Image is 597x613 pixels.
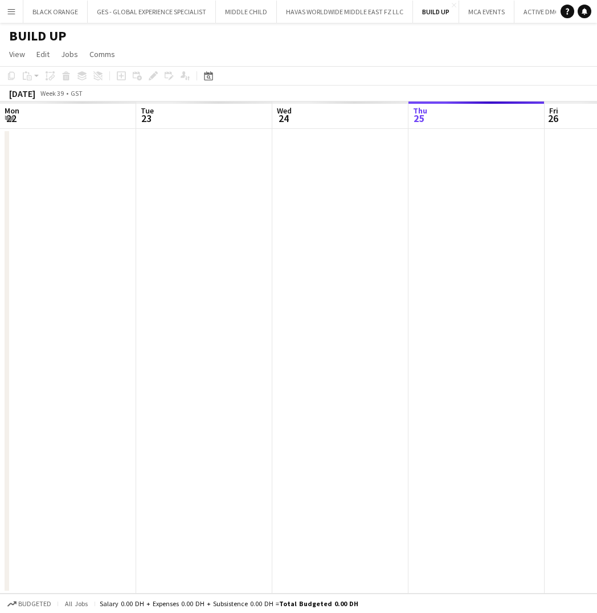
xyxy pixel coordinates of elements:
div: [DATE] [9,88,35,99]
button: ACTIVE DMC [514,1,569,23]
button: HAVAS WORLDWIDE MIDDLE EAST FZ LLC [277,1,413,23]
span: 25 [411,112,427,125]
span: 22 [3,112,19,125]
span: Wed [277,105,292,116]
span: 26 [547,112,558,125]
span: View [9,49,25,59]
a: View [5,47,30,62]
button: GES - GLOBAL EXPERIENCE SPECIALIST [88,1,216,23]
span: Comms [89,49,115,59]
a: Edit [32,47,54,62]
span: Mon [5,105,19,116]
a: Jobs [56,47,83,62]
span: Thu [413,105,427,116]
span: Edit [36,49,50,59]
div: GST [71,89,83,98]
span: Budgeted [18,600,51,608]
span: Total Budgeted 0.00 DH [279,599,358,608]
span: Week 39 [38,89,66,98]
h1: BUILD UP [9,27,66,44]
span: Tue [141,105,154,116]
button: MCA EVENTS [459,1,514,23]
span: All jobs [63,599,90,608]
span: 23 [139,112,154,125]
button: Budgeted [6,598,53,610]
a: Comms [85,47,120,62]
span: Fri [549,105,558,116]
span: 24 [275,112,292,125]
button: MIDDLE CHILD [216,1,277,23]
button: BLACK ORANGE [23,1,88,23]
span: Jobs [61,49,78,59]
div: Salary 0.00 DH + Expenses 0.00 DH + Subsistence 0.00 DH = [100,599,358,608]
button: BUILD UP [413,1,459,23]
